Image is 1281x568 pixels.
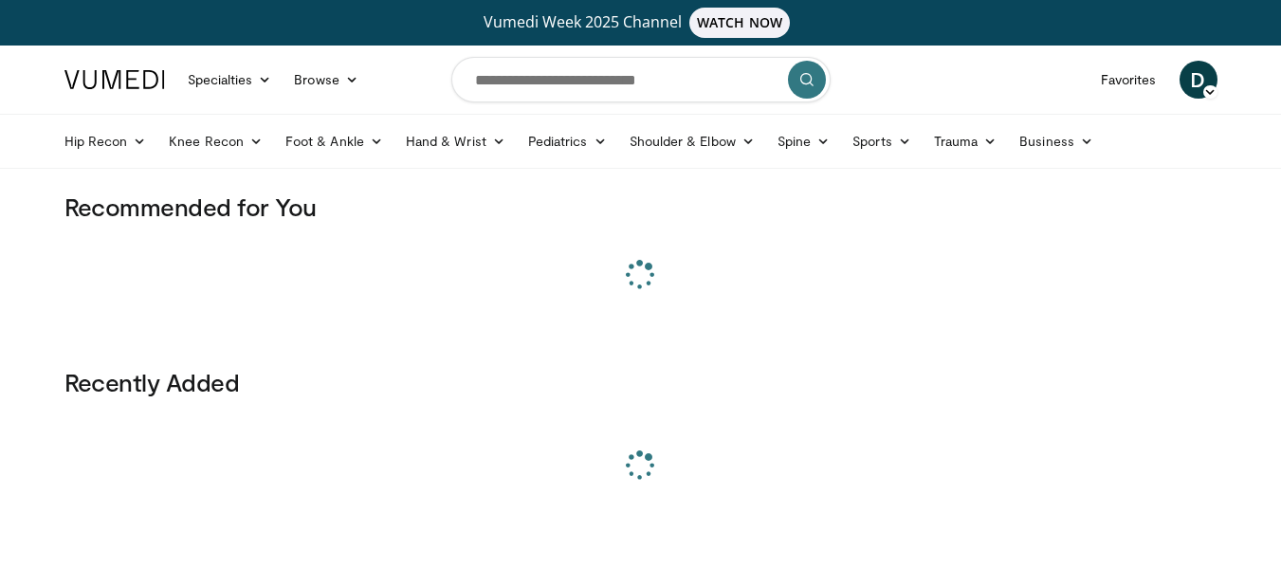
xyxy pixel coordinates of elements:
[64,367,1217,397] h3: Recently Added
[64,70,165,89] img: VuMedi Logo
[689,8,790,38] span: WATCH NOW
[53,122,158,160] a: Hip Recon
[923,122,1009,160] a: Trauma
[841,122,923,160] a: Sports
[394,122,517,160] a: Hand & Wrist
[451,57,831,102] input: Search topics, interventions
[283,61,370,99] a: Browse
[1089,61,1168,99] a: Favorites
[64,192,1217,222] h3: Recommended for You
[766,122,841,160] a: Spine
[1008,122,1105,160] a: Business
[1180,61,1217,99] a: D
[274,122,394,160] a: Foot & Ankle
[176,61,284,99] a: Specialties
[67,8,1215,38] a: Vumedi Week 2025 ChannelWATCH NOW
[517,122,618,160] a: Pediatrics
[618,122,766,160] a: Shoulder & Elbow
[157,122,274,160] a: Knee Recon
